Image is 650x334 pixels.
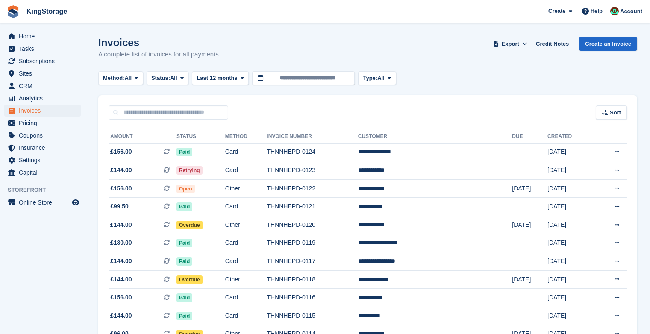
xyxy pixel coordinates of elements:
span: Invoices [19,105,70,117]
td: [DATE] [547,289,593,307]
span: Overdue [176,275,203,284]
a: menu [4,80,81,92]
span: Pricing [19,117,70,129]
span: Paid [176,257,192,266]
td: THNNHEPD-0121 [267,198,358,216]
button: Status: All [147,71,188,85]
span: Paid [176,312,192,320]
span: Coupons [19,129,70,141]
span: Storefront [8,186,85,194]
span: £144.00 [110,311,132,320]
h1: Invoices [98,37,219,48]
span: £144.00 [110,166,132,175]
td: THNNHEPD-0123 [267,161,358,180]
td: Card [225,161,267,180]
span: £144.00 [110,275,132,284]
td: Card [225,198,267,216]
span: Retrying [176,166,203,175]
td: THNNHEPD-0122 [267,179,358,198]
td: [DATE] [547,216,593,234]
td: [DATE] [547,270,593,289]
span: Account [620,7,642,16]
span: Insurance [19,142,70,154]
span: Last 12 months [197,74,237,82]
th: Created [547,130,593,144]
td: Other [225,216,267,234]
a: menu [4,67,81,79]
td: [DATE] [547,143,593,161]
th: Invoice Number [267,130,358,144]
span: Create [548,7,565,15]
th: Due [512,130,547,144]
td: [DATE] [512,216,547,234]
td: THNNHEPD-0124 [267,143,358,161]
td: Other [225,179,267,198]
span: Home [19,30,70,42]
a: Credit Notes [532,37,572,51]
a: menu [4,43,81,55]
a: Create an Invoice [579,37,637,51]
a: menu [4,117,81,129]
span: Online Store [19,196,70,208]
span: Export [502,40,519,48]
span: Sort [610,108,621,117]
span: Capital [19,167,70,179]
span: Subscriptions [19,55,70,67]
td: THNNHEPD-0120 [267,216,358,234]
button: Method: All [98,71,143,85]
td: [DATE] [547,252,593,271]
a: menu [4,154,81,166]
span: Analytics [19,92,70,104]
td: Card [225,143,267,161]
span: £99.50 [110,202,129,211]
td: Other [225,270,267,289]
span: £156.00 [110,147,132,156]
span: Open [176,185,195,193]
span: Paid [176,293,192,302]
a: menu [4,92,81,104]
span: £156.00 [110,184,132,193]
span: £130.00 [110,238,132,247]
img: John King [610,7,619,15]
td: Card [225,234,267,252]
a: menu [4,30,81,42]
a: menu [4,129,81,141]
span: Method: [103,74,125,82]
a: menu [4,142,81,154]
span: Sites [19,67,70,79]
td: Card [225,252,267,271]
th: Status [176,130,225,144]
span: £144.00 [110,220,132,229]
td: THNNHEPD-0118 [267,270,358,289]
td: [DATE] [547,198,593,216]
a: menu [4,105,81,117]
td: Card [225,307,267,325]
a: Preview store [71,197,81,208]
button: Export [491,37,529,51]
span: Settings [19,154,70,166]
td: [DATE] [547,161,593,180]
span: £144.00 [110,257,132,266]
span: Paid [176,239,192,247]
span: All [377,74,385,82]
th: Customer [358,130,512,144]
td: THNNHEPD-0117 [267,252,358,271]
span: All [125,74,132,82]
td: THNNHEPD-0116 [267,289,358,307]
span: Status: [151,74,170,82]
td: [DATE] [512,270,547,289]
button: Type: All [358,71,396,85]
span: Paid [176,148,192,156]
span: Tasks [19,43,70,55]
img: stora-icon-8386f47178a22dfd0bd8f6a31ec36ba5ce8667c1dd55bd0f319d3a0aa187defe.svg [7,5,20,18]
td: [DATE] [512,179,547,198]
td: THNNHEPD-0115 [267,307,358,325]
td: THNNHEPD-0119 [267,234,358,252]
th: Amount [109,130,176,144]
a: KingStorage [23,4,71,18]
span: CRM [19,80,70,92]
td: [DATE] [547,234,593,252]
a: menu [4,167,81,179]
td: [DATE] [547,179,593,198]
td: [DATE] [547,307,593,325]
